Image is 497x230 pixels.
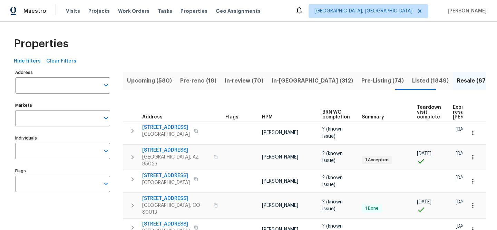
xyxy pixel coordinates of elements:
span: Summary [362,115,384,119]
span: Clear Filters [46,57,76,66]
button: Open [101,80,111,90]
span: Hide filters [14,57,41,66]
span: [GEOGRAPHIC_DATA] [142,131,190,138]
button: Open [101,113,111,123]
span: Pre-reno (18) [180,76,216,86]
span: Expected resale [PERSON_NAME] [453,105,492,119]
span: [STREET_ADDRESS] [142,124,190,131]
span: [GEOGRAPHIC_DATA], [GEOGRAPHIC_DATA] [314,8,412,15]
label: Markets [15,103,110,107]
span: [STREET_ADDRESS] [142,195,209,202]
span: ? (known issue) [322,200,343,211]
button: Open [101,146,111,156]
span: In-[GEOGRAPHIC_DATA] (312) [272,76,353,86]
span: Geo Assignments [216,8,261,15]
span: Upcoming (580) [127,76,172,86]
span: Teardown visit complete [417,105,441,119]
span: [PERSON_NAME] [262,155,298,160]
span: [GEOGRAPHIC_DATA], AZ 85023 [142,154,209,167]
label: Individuals [15,136,110,140]
span: HPM [262,115,273,119]
span: [STREET_ADDRESS] [142,147,209,154]
span: 1 Accepted [362,157,391,163]
span: Pre-Listing (74) [361,76,404,86]
label: Flags [15,169,110,173]
span: Visits [66,8,80,15]
span: Flags [225,115,238,119]
span: ? (known issue) [322,175,343,187]
span: 1 Done [362,205,381,211]
label: Address [15,70,110,75]
span: ? (known issue) [322,127,343,138]
span: Projects [88,8,110,15]
span: Resale (878) [457,76,491,86]
span: [DATE] [456,200,470,204]
span: Properties [181,8,207,15]
span: Tasks [158,9,172,13]
button: Hide filters [11,55,43,68]
span: [PERSON_NAME] [445,8,487,15]
button: Clear Filters [43,55,79,68]
span: [GEOGRAPHIC_DATA] [142,179,190,186]
span: In-review (70) [225,76,263,86]
span: [DATE] [456,175,470,180]
span: Maestro [23,8,46,15]
span: [DATE] [456,127,470,132]
span: [PERSON_NAME] [262,130,298,135]
span: [DATE] [456,224,470,229]
span: Listed (1849) [412,76,449,86]
span: Address [142,115,163,119]
span: [GEOGRAPHIC_DATA], CO 80013 [142,202,209,216]
span: [PERSON_NAME] [262,179,298,184]
span: Properties [14,40,68,47]
span: ? (known issue) [322,151,343,163]
span: [DATE] [417,151,431,156]
span: [PERSON_NAME] [262,203,298,208]
span: Work Orders [118,8,149,15]
button: Open [101,179,111,189]
span: BRN WO completion [322,110,350,119]
span: [STREET_ADDRESS] [142,172,190,179]
span: [DATE] [456,151,470,156]
span: [STREET_ADDRESS] [142,221,190,228]
span: [DATE] [417,200,431,204]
